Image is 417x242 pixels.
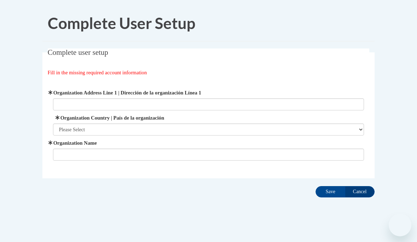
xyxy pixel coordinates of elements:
[53,139,364,147] label: Organization Name
[53,89,364,97] label: Organization Address Line 1 | Dirección de la organización Línea 1
[345,186,375,197] input: Cancel
[316,186,345,197] input: Save
[53,149,364,161] input: Metadata input
[53,98,364,110] input: Metadata input
[389,214,411,236] iframe: Button to launch messaging window
[48,14,195,32] span: Complete User Setup
[53,114,364,122] label: Organization Country | País de la organización
[48,48,108,57] span: Complete user setup
[48,70,147,75] span: Fill in the missing required account information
